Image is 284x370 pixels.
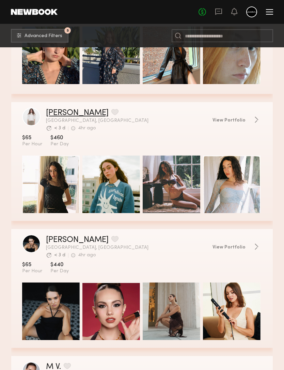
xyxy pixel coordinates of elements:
span: $65 [22,261,42,268]
a: [PERSON_NAME] [46,236,109,244]
div: < 3 d [54,126,65,131]
a: [PERSON_NAME] [46,109,109,117]
span: $460 [50,134,69,141]
button: 5Advanced Filters [11,29,68,43]
span: $440 [50,261,69,268]
span: Per Day [50,141,69,147]
div: 4hr ago [78,126,96,131]
span: Per Hour [22,141,42,147]
div: < 3 d [54,253,65,258]
div: 4hr ago [78,253,96,258]
span: Per Hour [22,268,42,274]
span: [GEOGRAPHIC_DATA], [GEOGRAPHIC_DATA] [46,118,207,123]
span: Per Day [50,268,69,274]
span: 5 [67,29,69,32]
a: View Portfolio [212,243,262,250]
span: $65 [22,134,42,141]
a: View Portfolio [212,116,262,123]
span: [GEOGRAPHIC_DATA], [GEOGRAPHIC_DATA] [46,245,207,250]
span: View Portfolio [212,118,246,123]
span: View Portfolio [212,245,246,250]
span: Advanced Filters [25,34,62,38]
